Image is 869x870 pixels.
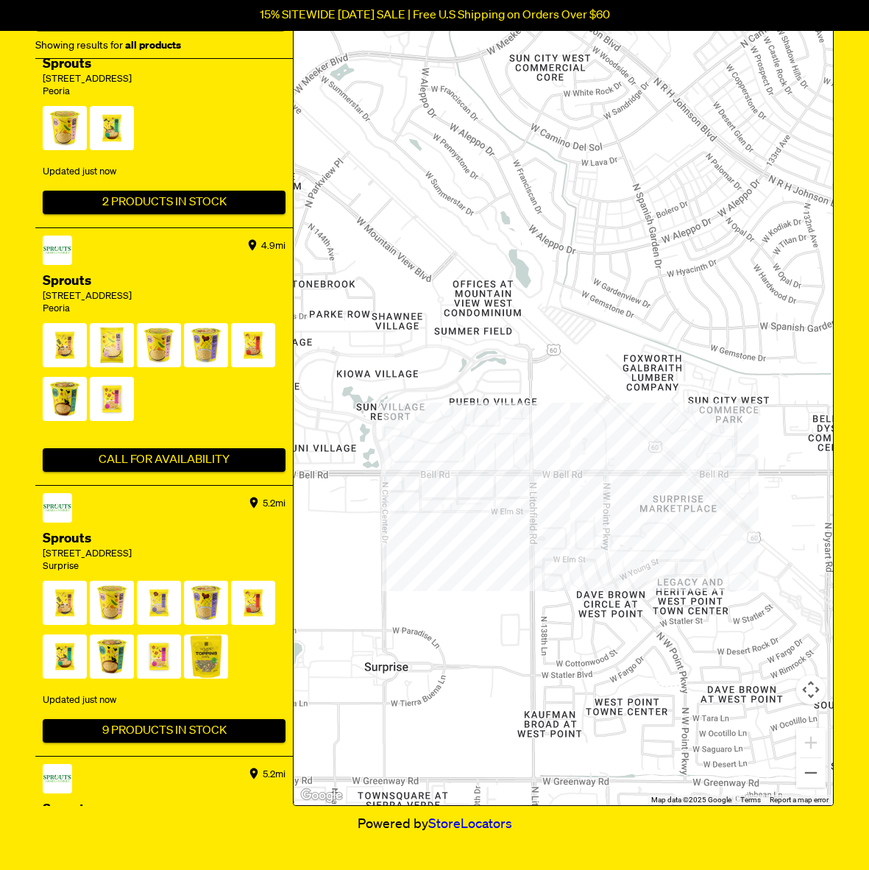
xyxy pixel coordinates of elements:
div: Sprouts [43,530,285,548]
div: Sprouts [43,55,285,74]
div: Peoria [43,86,285,99]
a: Report a map error [770,796,829,804]
div: Surprise [43,561,285,573]
div: 5.2 mi [263,764,285,786]
button: 2 Products In Stock [43,191,285,214]
div: [STREET_ADDRESS] [43,548,285,561]
strong: all products [125,40,181,51]
div: Sprouts [43,272,285,291]
div: 4.9 mi [261,236,285,258]
div: [STREET_ADDRESS] [43,74,285,86]
button: Zoom out [796,758,826,788]
a: StoreLocators [428,818,512,831]
p: 15% SITEWIDE [DATE] SALE | Free U.S Shipping on Orders Over $60 [260,9,610,22]
div: [STREET_ADDRESS] [43,291,285,303]
span: Map data ©2025 Google [651,796,731,804]
a: Terms (opens in new tab) [740,796,761,804]
div: Updated just now [43,688,285,713]
button: Map camera controls [796,675,826,704]
button: Call For Availability [43,448,285,472]
div: Sprouts [43,801,285,819]
a: Open this area in Google Maps (opens a new window) [297,786,346,805]
div: 5.2 mi [263,493,285,515]
div: Showing results for [35,37,285,54]
button: 9 Products In Stock [43,719,285,743]
div: Powered by [35,806,834,833]
button: Zoom in [796,728,826,757]
div: Peoria [43,303,285,316]
div: Updated just now [43,160,285,185]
